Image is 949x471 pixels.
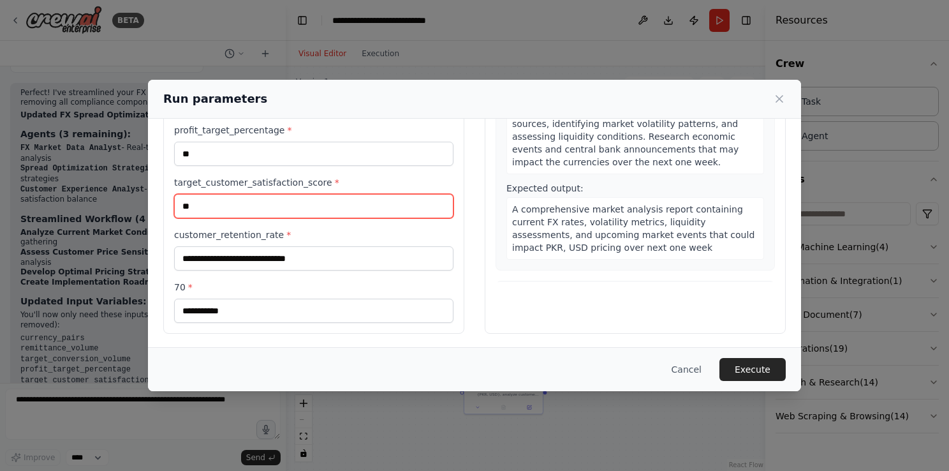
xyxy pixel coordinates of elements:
label: 70 [174,281,453,294]
label: profit_target_percentage [174,124,453,137]
label: customer_retention_rate [174,228,453,241]
label: target_customer_satisfaction_score [174,176,453,189]
button: Cancel [661,358,712,381]
span: Expected output: [506,183,584,193]
button: Execute [719,358,786,381]
h2: Run parameters [163,90,267,108]
span: A comprehensive market analysis report containing current FX rates, volatility metrics, liquidity... [512,204,754,253]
